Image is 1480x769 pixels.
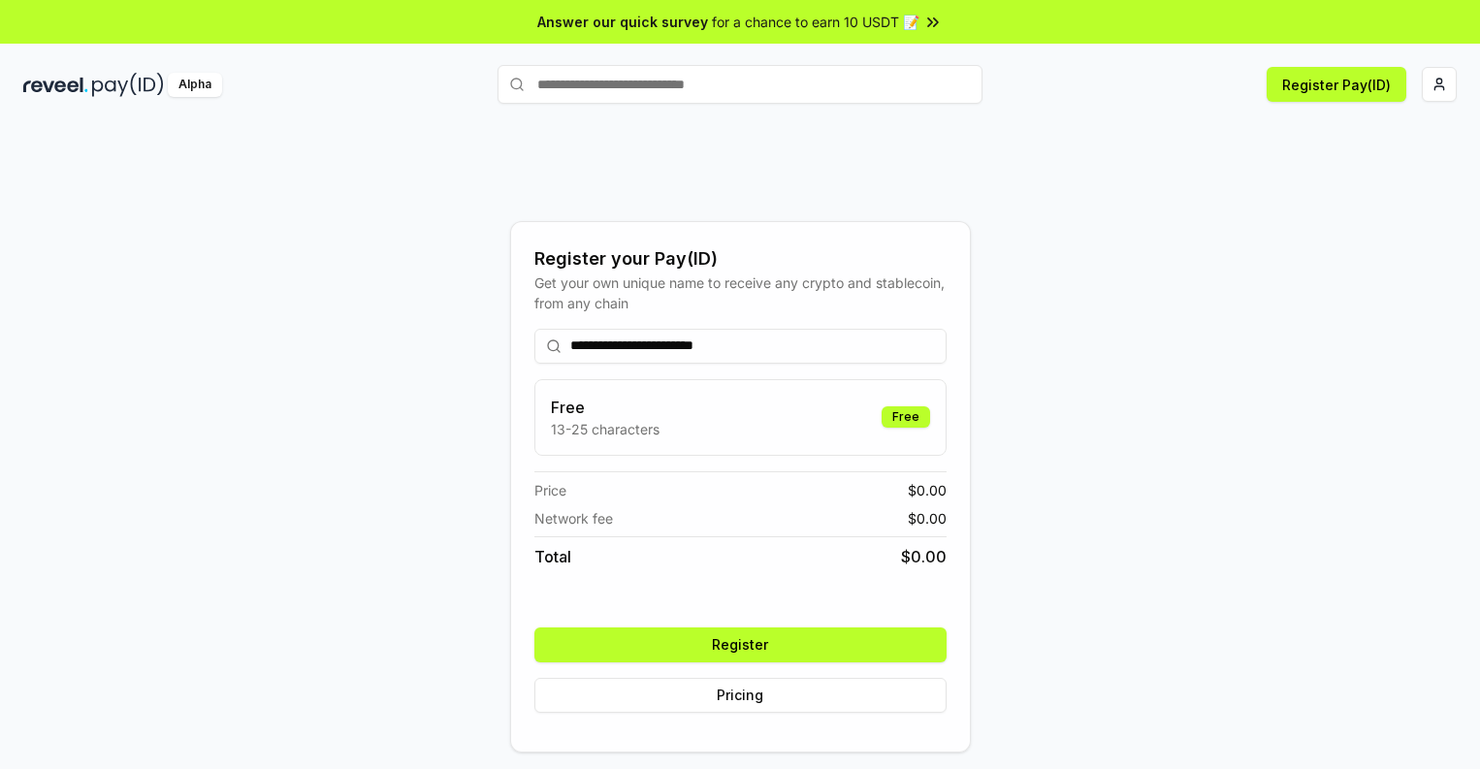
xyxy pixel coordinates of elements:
[534,627,947,662] button: Register
[712,12,919,32] span: for a chance to earn 10 USDT 📝
[168,73,222,97] div: Alpha
[882,406,930,428] div: Free
[23,73,88,97] img: reveel_dark
[534,245,947,272] div: Register your Pay(ID)
[901,545,947,568] span: $ 0.00
[908,480,947,500] span: $ 0.00
[1267,67,1406,102] button: Register Pay(ID)
[908,508,947,529] span: $ 0.00
[551,396,660,419] h3: Free
[534,272,947,313] div: Get your own unique name to receive any crypto and stablecoin, from any chain
[534,508,613,529] span: Network fee
[92,73,164,97] img: pay_id
[534,480,566,500] span: Price
[551,419,660,439] p: 13-25 characters
[534,678,947,713] button: Pricing
[534,545,571,568] span: Total
[537,12,708,32] span: Answer our quick survey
